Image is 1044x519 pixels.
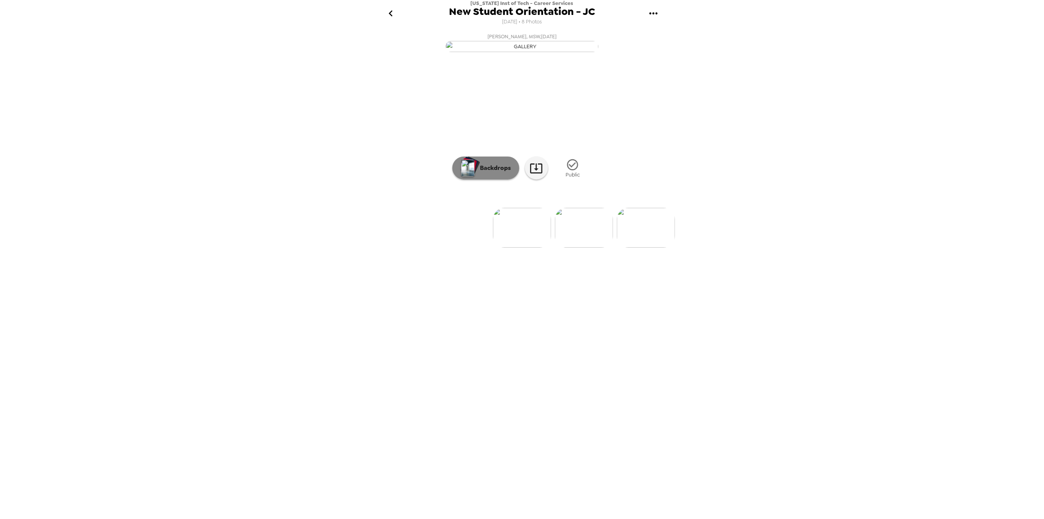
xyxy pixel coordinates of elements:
button: Public [554,154,592,183]
img: gallery [493,208,551,248]
img: gallery [555,208,613,248]
p: Backdrops [476,163,511,173]
button: go back [378,1,403,26]
span: Public [566,171,580,178]
img: gallery [617,208,675,248]
button: Backdrops [452,157,519,180]
button: gallery menu [641,1,666,26]
button: [PERSON_NAME], MSW,[DATE] [369,30,675,54]
span: [DATE] • 8 Photos [502,17,542,27]
span: [PERSON_NAME], MSW , [DATE] [488,32,557,41]
span: New Student Orientation - JC [449,7,595,17]
img: gallery [446,41,598,52]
